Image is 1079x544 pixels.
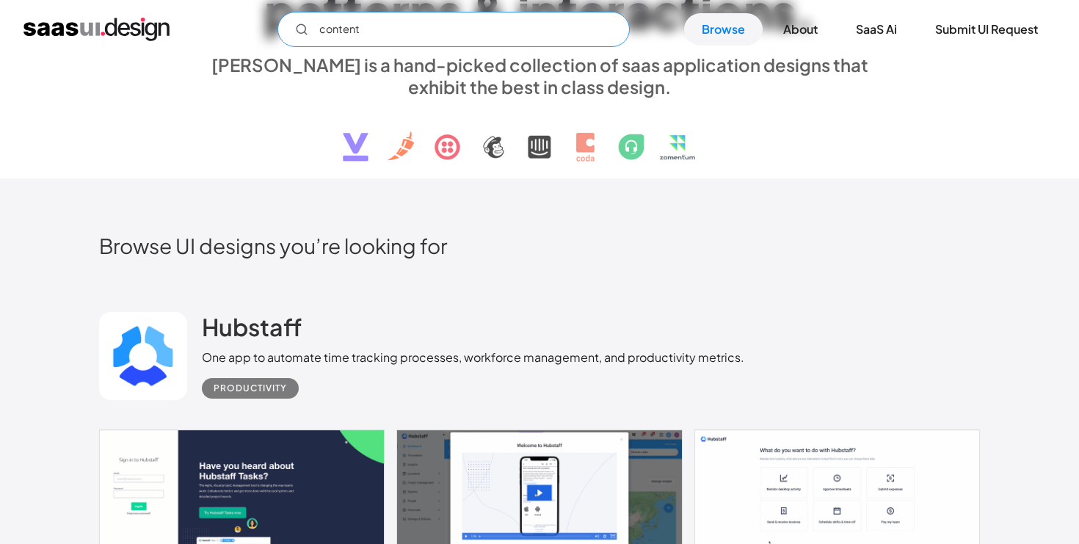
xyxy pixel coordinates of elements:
a: Browse [684,13,763,46]
a: About [766,13,835,46]
input: Search UI designs you're looking for... [277,12,630,47]
a: Hubstaff [202,312,302,349]
a: Submit UI Request [918,13,1056,46]
h2: Browse UI designs you’re looking for [99,233,980,258]
form: Email Form [277,12,630,47]
a: SaaS Ai [838,13,915,46]
div: One app to automate time tracking processes, workforce management, and productivity metrics. [202,349,744,366]
a: home [23,18,170,41]
div: Productivity [214,380,287,397]
img: text, icon, saas logo [317,98,762,174]
div: [PERSON_NAME] is a hand-picked collection of saas application designs that exhibit the best in cl... [202,54,877,98]
h2: Hubstaff [202,312,302,341]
